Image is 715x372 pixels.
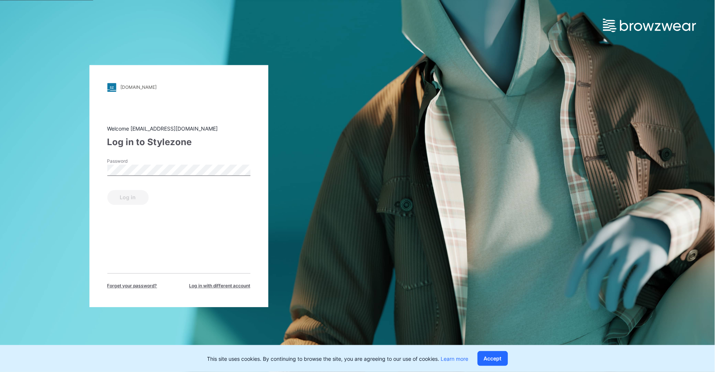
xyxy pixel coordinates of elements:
[107,282,157,289] span: Forget your password?
[603,19,696,32] img: browzwear-logo.e42bd6dac1945053ebaf764b6aa21510.svg
[107,135,251,149] div: Log in to Stylezone
[189,282,251,289] span: Log in with different account
[121,85,157,90] div: [DOMAIN_NAME]
[107,83,251,92] a: [DOMAIN_NAME]
[478,351,508,366] button: Accept
[107,158,160,165] label: Password
[441,356,469,362] a: Learn more
[107,83,116,92] img: stylezone-logo.562084cfcfab977791bfbf7441f1a819.svg
[107,125,251,132] div: Welcome [EMAIL_ADDRESS][DOMAIN_NAME]
[207,355,469,363] p: This site uses cookies. By continuing to browse the site, you are agreeing to our use of cookies.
